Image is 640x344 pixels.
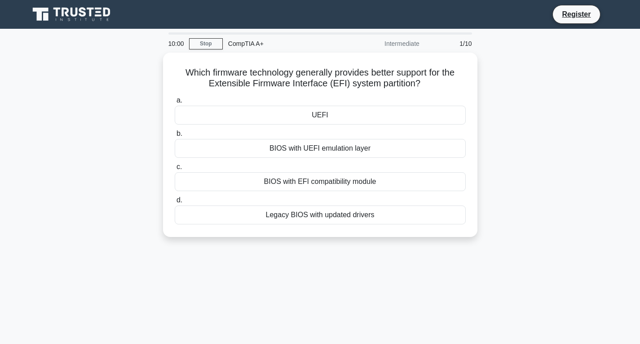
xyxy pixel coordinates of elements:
span: c. [177,163,182,170]
span: a. [177,96,182,104]
div: Legacy BIOS with updated drivers [175,206,466,224]
span: d. [177,196,182,204]
a: Register [556,9,596,20]
div: Intermediate [346,35,425,53]
div: CompTIA A+ [223,35,346,53]
div: 10:00 [163,35,189,53]
div: BIOS with UEFI emulation layer [175,139,466,158]
div: BIOS with EFI compatibility module [175,172,466,191]
a: Stop [189,38,223,49]
h5: Which firmware technology generally provides better support for the Extensible Firmware Interface... [174,67,467,89]
div: 1/10 [425,35,477,53]
span: b. [177,130,182,137]
div: UEFI [175,106,466,125]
